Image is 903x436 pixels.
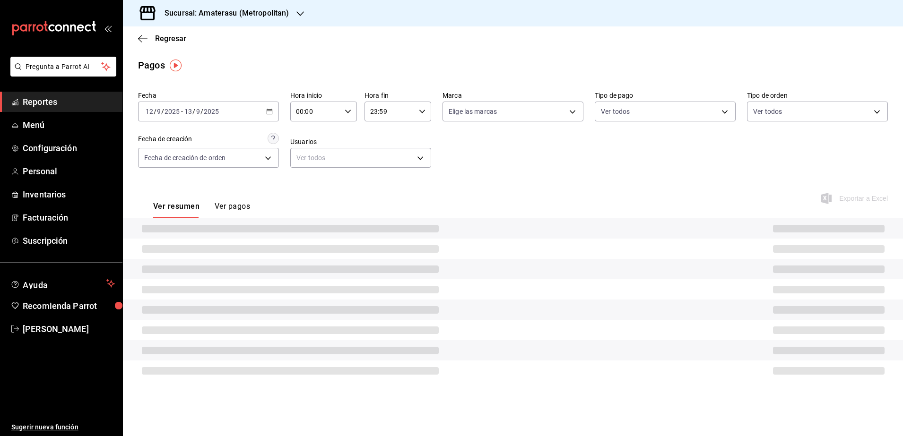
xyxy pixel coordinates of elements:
[138,58,165,72] div: Pagos
[601,107,630,116] span: Ver todos
[23,234,115,247] span: Suscripción
[153,202,250,218] div: navigation tabs
[164,108,180,115] input: ----
[145,108,154,115] input: --
[215,202,250,218] button: Ver pagos
[10,57,116,77] button: Pregunta a Parrot AI
[443,92,583,99] label: Marca
[290,92,357,99] label: Hora inicio
[184,108,192,115] input: --
[23,95,115,108] span: Reportes
[170,60,182,71] img: Tooltip marker
[138,134,192,144] div: Fecha de creación
[449,107,497,116] span: Elige las marcas
[290,148,431,168] div: Ver todos
[365,92,431,99] label: Hora fin
[747,92,888,99] label: Tipo de orden
[157,8,289,19] h3: Sucursal: Amaterasu (Metropolitan)
[595,92,736,99] label: Tipo de pago
[144,153,226,162] span: Fecha de creación de orden
[138,92,279,99] label: Fecha
[23,299,115,312] span: Recomienda Parrot
[192,108,195,115] span: /
[7,68,116,78] a: Pregunta a Parrot AI
[23,165,115,178] span: Personal
[156,108,161,115] input: --
[23,278,103,289] span: Ayuda
[23,211,115,224] span: Facturación
[196,108,200,115] input: --
[203,108,219,115] input: ----
[23,119,115,131] span: Menú
[200,108,203,115] span: /
[154,108,156,115] span: /
[23,142,115,154] span: Configuración
[290,138,431,145] label: Usuarios
[104,25,112,32] button: open_drawer_menu
[753,107,782,116] span: Ver todos
[181,108,183,115] span: -
[26,62,102,72] span: Pregunta a Parrot AI
[138,34,186,43] button: Regresar
[161,108,164,115] span: /
[11,422,115,432] span: Sugerir nueva función
[23,188,115,201] span: Inventarios
[153,202,200,218] button: Ver resumen
[23,323,115,335] span: [PERSON_NAME]
[155,34,186,43] span: Regresar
